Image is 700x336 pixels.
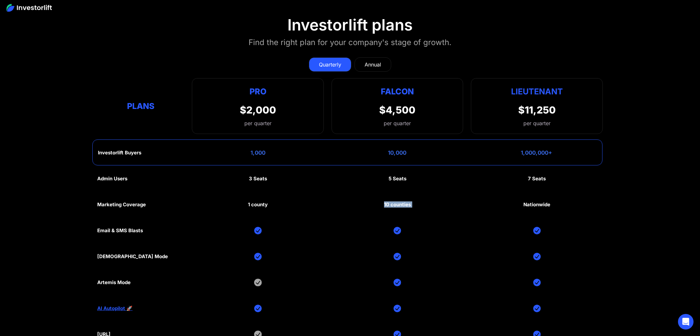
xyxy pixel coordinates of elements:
div: Investorlift plans [287,16,413,34]
div: 5 Seats [389,176,406,182]
div: 10,000 [388,150,406,156]
div: Falcon [381,85,414,98]
div: 1,000 [251,150,265,156]
div: Quarterly [319,61,341,68]
div: $2,000 [240,104,276,116]
div: Nationwide [523,202,550,208]
div: [DEMOGRAPHIC_DATA] Mode [97,254,168,259]
div: Marketing Coverage [97,202,146,208]
div: $11,250 [518,104,556,116]
div: 10 counties [384,202,411,208]
div: $4,500 [379,104,415,116]
a: AI Autopilot 🚀 [97,306,133,311]
div: Admin Users [97,176,127,182]
div: Plans [97,100,184,113]
div: Annual [365,61,381,68]
div: 1 county [248,202,268,208]
div: Artemis Mode [97,280,131,285]
div: Investorlift Buyers [98,150,141,156]
div: per quarter [240,119,276,127]
div: 3 Seats [249,176,267,182]
div: Open Intercom Messenger [678,314,694,330]
strong: Lieutenant [511,87,563,96]
div: per quarter [384,119,411,127]
div: Pro [240,85,276,98]
div: Find the right plan for your company's stage of growth. [249,37,451,48]
div: 1,000,000+ [521,150,552,156]
div: Email & SMS Blasts [97,228,143,234]
div: 7 Seats [528,176,546,182]
div: per quarter [523,119,551,127]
